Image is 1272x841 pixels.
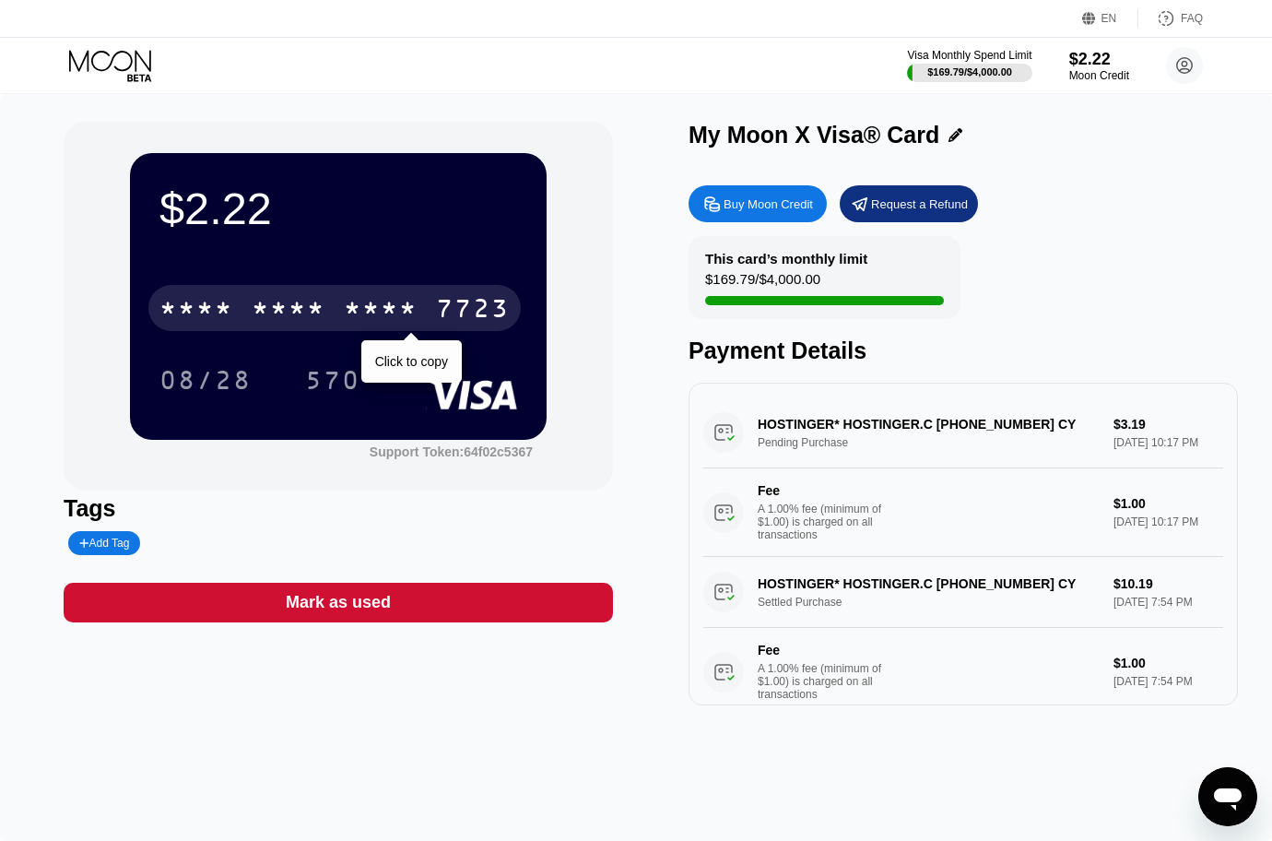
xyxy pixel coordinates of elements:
[703,468,1223,557] div: FeeA 1.00% fee (minimum of $1.00) is charged on all transactions$1.00[DATE] 10:17 PM
[305,368,360,397] div: 570
[79,537,129,550] div: Add Tag
[705,251,867,267] div: This card’s monthly limit
[705,271,820,296] div: $169.79 / $4,000.00
[724,196,813,212] div: Buy Moon Credit
[436,296,510,326] div: 7723
[370,444,533,459] div: Support Token:64f02c5367
[1138,9,1203,28] div: FAQ
[907,49,1031,82] div: Visa Monthly Spend Limit$169.79/$4,000.00
[840,185,978,222] div: Request a Refund
[64,583,613,622] div: Mark as used
[159,368,252,397] div: 08/28
[146,357,265,403] div: 08/28
[689,185,827,222] div: Buy Moon Credit
[1069,50,1129,82] div: $2.22Moon Credit
[1113,515,1223,528] div: [DATE] 10:17 PM
[758,643,887,657] div: Fee
[871,196,968,212] div: Request a Refund
[370,444,533,459] div: Support Token: 64f02c5367
[1198,767,1257,826] iframe: Кнопка запуска окна обмена сообщениями
[758,483,887,498] div: Fee
[1113,656,1223,670] div: $1.00
[1082,9,1138,28] div: EN
[1113,675,1223,688] div: [DATE] 7:54 PM
[703,628,1223,717] div: FeeA 1.00% fee (minimum of $1.00) is charged on all transactions$1.00[DATE] 7:54 PM
[1069,69,1129,82] div: Moon Credit
[286,592,391,613] div: Mark as used
[758,662,896,701] div: A 1.00% fee (minimum of $1.00) is charged on all transactions
[1069,50,1129,69] div: $2.22
[64,495,613,522] div: Tags
[159,183,517,234] div: $2.22
[689,122,939,148] div: My Moon X Visa® Card
[375,354,448,369] div: Click to copy
[689,338,1238,364] div: Payment Details
[68,531,140,555] div: Add Tag
[291,357,374,403] div: 570
[907,49,1031,62] div: Visa Monthly Spend Limit
[927,66,1012,77] div: $169.79 / $4,000.00
[1113,496,1223,511] div: $1.00
[758,503,896,541] div: A 1.00% fee (minimum of $1.00) is charged on all transactions
[1101,12,1117,25] div: EN
[1181,12,1203,25] div: FAQ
